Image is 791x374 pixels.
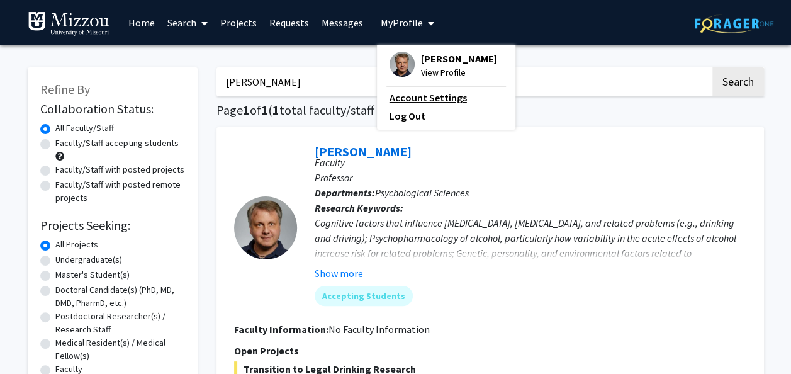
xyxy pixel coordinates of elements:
input: Search Keywords [216,67,710,96]
span: No Faculty Information [328,323,430,336]
iframe: Chat [9,317,53,365]
img: Profile Picture [390,52,415,77]
a: Log Out [390,108,503,123]
a: Projects [214,1,263,45]
h2: Projects Seeking: [40,218,185,233]
a: Account Settings [390,90,503,105]
a: [PERSON_NAME] [315,144,412,159]
a: Messages [315,1,369,45]
p: Open Projects [234,343,746,358]
mat-chip: Accepting Students [315,286,413,306]
label: Postdoctoral Researcher(s) / Research Staff [55,310,185,336]
span: 1 [243,102,250,118]
span: Refine By [40,81,90,97]
b: Faculty Information: [234,323,328,336]
label: Undergraduate(s) [55,253,122,266]
a: Search [161,1,214,45]
b: Research Keywords: [315,201,403,214]
b: Departments: [315,186,375,199]
span: My Profile [381,16,423,29]
label: Faculty/Staff with posted projects [55,163,184,176]
span: 1 [272,102,279,118]
div: Cognitive factors that influence [MEDICAL_DATA], [MEDICAL_DATA], and related problems (e.g., drin... [315,215,746,276]
img: University of Missouri Logo [28,11,109,37]
label: Doctoral Candidate(s) (PhD, MD, DMD, PharmD, etc.) [55,283,185,310]
span: Psychological Sciences [375,186,469,199]
label: Master's Student(s) [55,268,130,281]
label: All Projects [55,238,98,251]
label: Faculty/Staff with posted remote projects [55,178,185,205]
label: All Faculty/Staff [55,122,114,135]
div: Profile Picture[PERSON_NAME]View Profile [390,52,497,79]
button: Show more [315,266,363,281]
p: Faculty [315,155,746,170]
span: View Profile [421,65,497,79]
span: [PERSON_NAME] [421,52,497,65]
span: 1 [261,102,268,118]
p: Professor [315,170,746,185]
img: ForagerOne Logo [695,14,773,33]
button: Search [712,67,764,96]
a: Requests [263,1,315,45]
label: Faculty/Staff accepting students [55,137,179,150]
label: Medical Resident(s) / Medical Fellow(s) [55,336,185,363]
h1: Page of ( total faculty/staff results) [216,103,764,118]
h2: Collaboration Status: [40,101,185,116]
a: Home [122,1,161,45]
